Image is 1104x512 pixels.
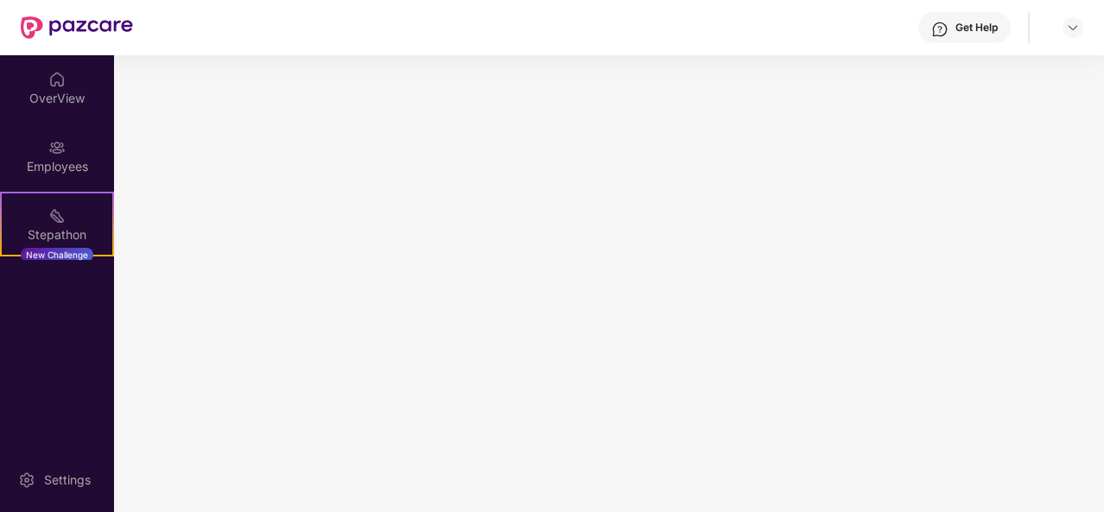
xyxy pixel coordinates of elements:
[931,21,949,38] img: svg+xml;base64,PHN2ZyBpZD0iSGVscC0zMngzMiIgeG1sbnM9Imh0dHA6Ly93d3cudzMub3JnLzIwMDAvc3ZnIiB3aWR0aD...
[2,226,112,243] div: Stepathon
[48,207,66,224] img: svg+xml;base64,PHN2ZyB4bWxucz0iaHR0cDovL3d3dy53My5vcmcvMjAwMC9zdmciIHdpZHRoPSIyMSIgaGVpZ2h0PSIyMC...
[1066,21,1080,35] img: svg+xml;base64,PHN2ZyBpZD0iRHJvcGRvd24tMzJ4MzIiIHhtbG5zPSJodHRwOi8vd3d3LnczLm9yZy8yMDAwL3N2ZyIgd2...
[18,471,35,489] img: svg+xml;base64,PHN2ZyBpZD0iU2V0dGluZy0yMHgyMCIgeG1sbnM9Imh0dHA6Ly93d3cudzMub3JnLzIwMDAvc3ZnIiB3aW...
[48,71,66,88] img: svg+xml;base64,PHN2ZyBpZD0iSG9tZSIgeG1sbnM9Imh0dHA6Ly93d3cudzMub3JnLzIwMDAvc3ZnIiB3aWR0aD0iMjAiIG...
[39,471,96,489] div: Settings
[955,21,998,35] div: Get Help
[21,248,93,262] div: New Challenge
[48,139,66,156] img: svg+xml;base64,PHN2ZyBpZD0iRW1wbG95ZWVzIiB4bWxucz0iaHR0cDovL3d3dy53My5vcmcvMjAwMC9zdmciIHdpZHRoPS...
[21,16,133,39] img: New Pazcare Logo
